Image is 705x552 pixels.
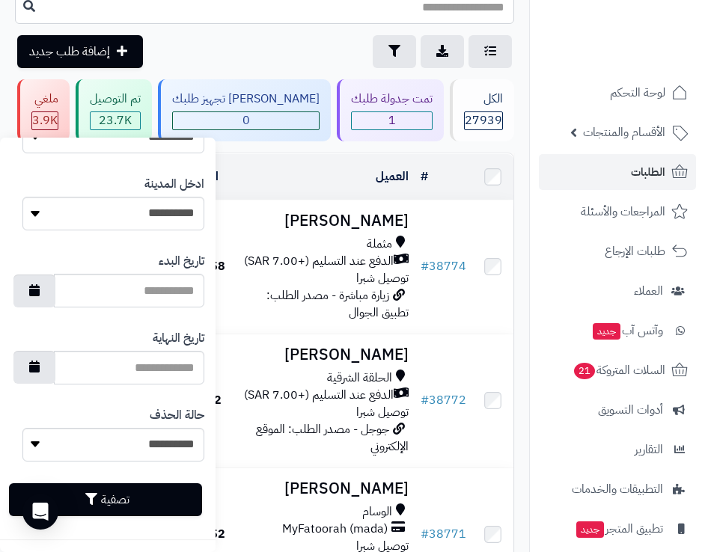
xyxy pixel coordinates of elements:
span: توصيل شبرا [356,269,409,287]
span: 23.7K [91,112,140,129]
span: # [421,257,429,275]
h3: [PERSON_NAME] [238,212,409,230]
a: أدوات التسويق [539,392,696,428]
h3: [PERSON_NAME] [238,346,409,364]
span: الدفع عند التسليم (+7.00 SAR) [244,253,394,270]
span: جديد [593,323,620,340]
div: ملغي [31,91,58,108]
div: 23709 [91,112,140,129]
span: لوحة التحكم [610,82,665,103]
span: توصيل شبرا [356,403,409,421]
a: الطلبات [539,154,696,190]
span: 0 [173,112,319,129]
a: # [421,168,428,185]
span: زيارة مباشرة - مصدر الطلب: تطبيق الجوال [266,286,409,322]
span: الحلقة الشرقية [327,369,392,387]
a: طلبات الإرجاع [539,233,696,269]
div: 3851 [32,112,58,129]
a: تم التوصيل 23.7K [73,79,155,141]
label: تاريخ النهاية [153,330,204,347]
a: الكل27939 [447,79,517,141]
div: تم التوصيل [90,91,141,108]
label: حالة الحذف [150,407,204,424]
span: 21 [574,363,595,379]
span: جوجل - مصدر الطلب: الموقع الإلكتروني [256,420,409,456]
a: العملاء [539,273,696,309]
a: تمت جدولة طلبك 1 [334,79,447,141]
span: المراجعات والأسئلة [581,201,665,222]
span: التطبيقات والخدمات [572,479,663,500]
span: إضافة طلب جديد [29,43,110,61]
span: وآتس آب [591,320,663,341]
div: [PERSON_NAME] تجهيز طلبك [172,91,320,108]
span: أدوات التسويق [598,399,663,420]
div: Open Intercom Messenger [22,494,58,530]
span: # [421,525,429,543]
a: لوحة التحكم [539,75,696,111]
span: 3.9K [32,112,58,129]
label: ادخل المدينة [144,176,204,193]
a: #38771 [421,525,466,543]
a: #38772 [421,391,466,409]
span: السلات المتروكة [573,360,665,381]
span: تطبيق المتجر [575,518,663,539]
a: إضافة طلب جديد [17,35,143,68]
a: وآتس آبجديد [539,313,696,349]
a: السلات المتروكة21 [539,352,696,388]
a: التطبيقات والخدمات [539,471,696,507]
button: تصفية [9,483,202,516]
label: تاريخ البدء [159,253,204,270]
span: التقارير [635,439,663,460]
a: ملغي 3.9K [14,79,73,141]
a: تطبيق المتجرجديد [539,511,696,547]
span: MyFatoorah (mada) [282,521,388,538]
a: #38774 [421,257,466,275]
span: الدفع عند التسليم (+7.00 SAR) [244,387,394,404]
span: الوسام [362,503,392,521]
a: المراجعات والأسئلة [539,194,696,230]
span: طلبات الإرجاع [605,241,665,262]
span: # [421,391,429,409]
div: الكل [464,91,503,108]
a: العميل [376,168,409,185]
span: الأقسام والمنتجات [583,122,665,143]
a: التقارير [539,432,696,467]
a: [PERSON_NAME] تجهيز طلبك 0 [155,79,334,141]
span: جديد [576,521,604,538]
span: العملاء [634,280,663,301]
span: 27939 [465,112,502,129]
h3: [PERSON_NAME] [238,480,409,497]
div: تمت جدولة طلبك [351,91,433,108]
span: 1 [352,112,432,129]
span: الطلبات [631,162,665,183]
span: مثملة [367,236,392,253]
